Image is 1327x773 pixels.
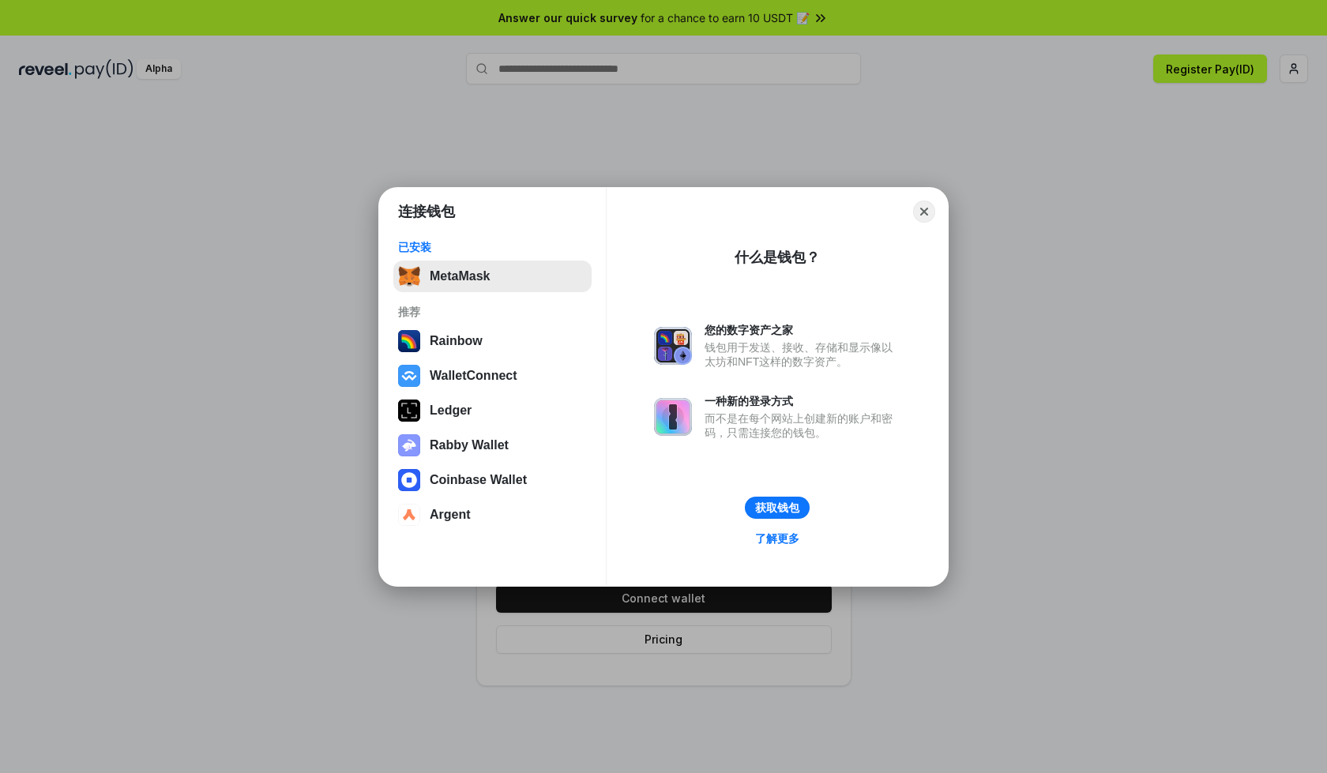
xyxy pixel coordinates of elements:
[705,340,900,369] div: 钱包用于发送、接收、存储和显示像以太坊和NFT这样的数字资产。
[430,269,490,283] div: MetaMask
[430,438,509,452] div: Rabby Wallet
[398,305,587,319] div: 推荐
[705,411,900,440] div: 而不是在每个网站上创建新的账户和密码，只需连接您的钱包。
[393,499,592,531] button: Argent
[393,395,592,426] button: Ledger
[398,434,420,456] img: svg+xml,%3Csvg%20xmlns%3D%22http%3A%2F%2Fwww.w3.org%2F2000%2Fsvg%22%20fill%3D%22none%22%20viewBox...
[398,400,420,422] img: svg+xml,%3Csvg%20xmlns%3D%22http%3A%2F%2Fwww.w3.org%2F2000%2Fsvg%22%20width%3D%2228%22%20height%3...
[430,369,517,383] div: WalletConnect
[746,528,809,549] a: 了解更多
[398,265,420,287] img: svg+xml,%3Csvg%20fill%3D%22none%22%20height%3D%2233%22%20viewBox%3D%220%200%2035%2033%22%20width%...
[705,394,900,408] div: 一种新的登录方式
[654,398,692,436] img: svg+xml,%3Csvg%20xmlns%3D%22http%3A%2F%2Fwww.w3.org%2F2000%2Fsvg%22%20fill%3D%22none%22%20viewBox...
[393,261,592,292] button: MetaMask
[705,323,900,337] div: 您的数字资产之家
[654,327,692,365] img: svg+xml,%3Csvg%20xmlns%3D%22http%3A%2F%2Fwww.w3.org%2F2000%2Fsvg%22%20fill%3D%22none%22%20viewBox...
[913,201,935,223] button: Close
[430,403,472,418] div: Ledger
[393,464,592,496] button: Coinbase Wallet
[398,330,420,352] img: svg+xml,%3Csvg%20width%3D%22120%22%20height%3D%22120%22%20viewBox%3D%220%200%20120%20120%22%20fil...
[398,365,420,387] img: svg+xml,%3Csvg%20width%3D%2228%22%20height%3D%2228%22%20viewBox%3D%220%200%2028%2028%22%20fill%3D...
[755,501,799,515] div: 获取钱包
[398,504,420,526] img: svg+xml,%3Csvg%20width%3D%2228%22%20height%3D%2228%22%20viewBox%3D%220%200%2028%2028%22%20fill%3D...
[398,240,587,254] div: 已安装
[755,531,799,546] div: 了解更多
[398,202,455,221] h1: 连接钱包
[745,497,810,519] button: 获取钱包
[430,473,527,487] div: Coinbase Wallet
[393,325,592,357] button: Rainbow
[735,248,820,267] div: 什么是钱包？
[398,469,420,491] img: svg+xml,%3Csvg%20width%3D%2228%22%20height%3D%2228%22%20viewBox%3D%220%200%2028%2028%22%20fill%3D...
[393,360,592,392] button: WalletConnect
[430,334,483,348] div: Rainbow
[393,430,592,461] button: Rabby Wallet
[430,508,471,522] div: Argent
